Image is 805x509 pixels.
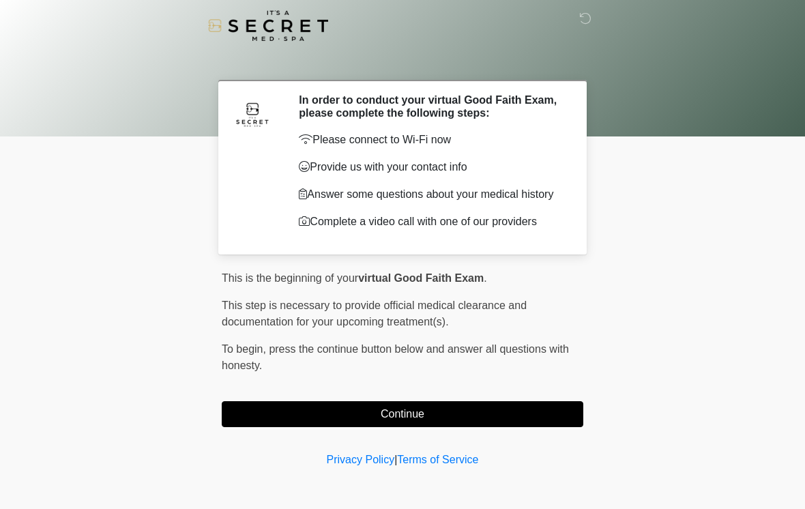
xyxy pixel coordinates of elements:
[222,272,358,284] span: This is the beginning of your
[232,93,273,134] img: Agent Avatar
[299,186,563,203] p: Answer some questions about your medical history
[484,272,486,284] span: .
[208,10,328,41] img: It's A Secret Med Spa Logo
[222,401,583,427] button: Continue
[222,343,569,371] span: press the continue button below and answer all questions with honesty.
[327,454,395,465] a: Privacy Policy
[222,343,269,355] span: To begin,
[299,214,563,230] p: Complete a video call with one of our providers
[299,132,563,148] p: Please connect to Wi-Fi now
[211,49,594,74] h1: ‎ ‎
[222,300,527,328] span: This step is necessary to provide official medical clearance and documentation for your upcoming ...
[358,272,484,284] strong: virtual Good Faith Exam
[299,93,563,119] h2: In order to conduct your virtual Good Faith Exam, please complete the following steps:
[394,454,397,465] a: |
[397,454,478,465] a: Terms of Service
[299,159,563,175] p: Provide us with your contact info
